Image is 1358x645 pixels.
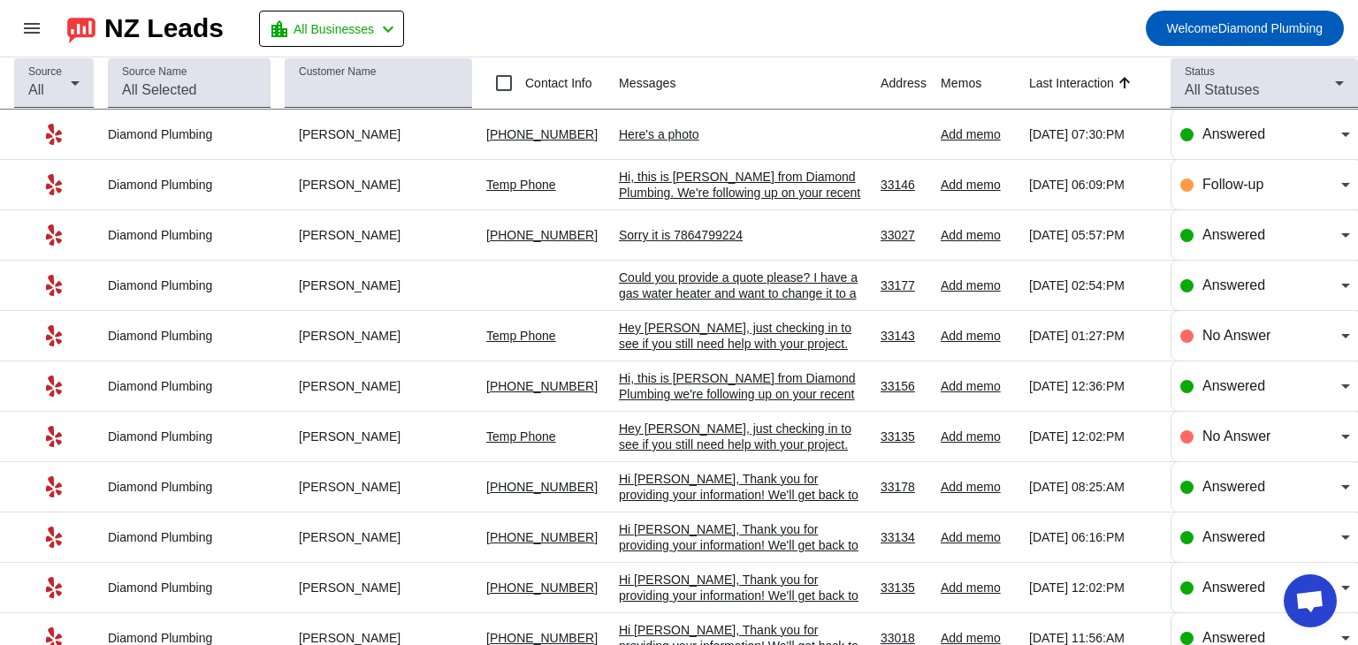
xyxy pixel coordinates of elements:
[108,328,271,344] div: Diamond Plumbing
[486,127,598,141] a: [PHONE_NUMBER]
[1029,126,1156,142] div: [DATE] 07:30:PM
[108,378,271,394] div: Diamond Plumbing
[299,66,376,78] mat-label: Customer Name
[269,19,290,40] mat-icon: location_city
[1202,277,1265,292] span: Answered
[1029,328,1156,344] div: [DATE] 01:27:PM
[941,580,1015,596] div: Add memo
[108,479,271,495] div: Diamond Plumbing
[1029,227,1156,243] div: [DATE] 05:57:PM
[285,126,472,142] div: [PERSON_NAME]
[881,479,927,495] div: 33178
[1185,82,1259,97] span: All Statuses
[1202,580,1265,595] span: Answered
[619,57,881,110] th: Messages
[941,328,1015,344] div: Add memo
[619,471,866,519] div: Hi [PERSON_NAME], Thank you for providing your information! We'll get back to you as soon as poss...
[28,82,44,97] span: All
[619,572,866,619] div: Hi [PERSON_NAME], Thank you for providing your information! We'll get back to you as soon as poss...
[122,66,187,78] mat-label: Source Name
[28,66,62,78] mat-label: Source
[486,480,598,494] a: [PHONE_NUMBER]
[1202,227,1265,242] span: Answered
[941,57,1029,110] th: Memos
[881,227,927,243] div: 33027
[486,329,556,343] a: Temp Phone
[285,177,472,193] div: [PERSON_NAME]
[486,178,556,192] a: Temp Phone
[43,476,65,497] mat-icon: Yelp
[43,174,65,195] mat-icon: Yelp
[285,580,472,596] div: [PERSON_NAME]
[1029,529,1156,545] div: [DATE] 06:16:PM
[486,631,598,645] a: [PHONE_NUMBER]
[43,376,65,397] mat-icon: Yelp
[108,529,271,545] div: Diamond Plumbing
[941,479,1015,495] div: Add memo
[108,227,271,243] div: Diamond Plumbing
[619,126,866,142] div: Here's a photo
[619,269,866,317] div: Could you provide a quote please? I have a gas water heater and want to change it to a tankless w...
[108,177,271,193] div: Diamond Plumbing
[941,378,1015,394] div: Add memo
[619,320,866,399] div: Hey [PERSON_NAME], just checking in to see if you still need help with your project. Please let m...
[67,13,95,43] img: logo
[941,177,1015,193] div: Add memo
[108,277,271,293] div: Diamond Plumbing
[1202,479,1265,494] span: Answered
[285,277,472,293] div: [PERSON_NAME]
[1029,177,1156,193] div: [DATE] 06:09:PM
[1029,74,1114,92] div: Last Interaction
[619,521,866,569] div: Hi [PERSON_NAME], Thank you for providing your information! We'll get back to you as soon as poss...
[1146,11,1344,46] button: WelcomeDiamond Plumbing
[619,370,866,497] div: Hi, this is [PERSON_NAME] from Diamond Plumbing we're following up on your recent plumbing servic...
[104,16,224,41] div: NZ Leads
[486,429,556,444] a: Temp Phone
[1202,429,1270,444] span: No Answer
[1029,378,1156,394] div: [DATE] 12:36:PM
[619,421,866,500] div: Hey [PERSON_NAME], just checking in to see if you still need help with your project. Please let m...
[285,378,472,394] div: [PERSON_NAME]
[21,18,42,39] mat-icon: menu
[43,527,65,548] mat-icon: Yelp
[881,57,941,110] th: Address
[486,379,598,393] a: [PHONE_NUMBER]
[619,169,866,296] div: Hi, this is [PERSON_NAME] from Diamond Plumbing. We're following up on your recent plumbing servi...
[941,429,1015,444] div: Add memo
[881,328,927,344] div: 33143
[1202,630,1265,645] span: Answered
[1202,177,1263,192] span: Follow-up
[285,328,472,344] div: [PERSON_NAME]
[294,17,374,42] span: All Businesses
[1202,378,1265,393] span: Answered
[43,224,65,246] mat-icon: Yelp
[285,479,472,495] div: [PERSON_NAME]
[941,227,1015,243] div: Add memo
[285,529,472,545] div: [PERSON_NAME]
[941,529,1015,545] div: Add memo
[522,74,592,92] label: Contact Info
[43,426,65,447] mat-icon: Yelp
[486,228,598,242] a: [PHONE_NUMBER]
[1202,529,1265,544] span: Answered
[486,530,598,544] a: [PHONE_NUMBER]
[1202,328,1270,343] span: No Answer
[259,11,404,47] button: All Businesses
[619,227,866,243] div: Sorry it is 7864799224
[285,227,472,243] div: [PERSON_NAME]
[486,580,598,595] a: [PHONE_NUMBER]
[881,429,927,444] div: 33135
[1167,21,1218,35] span: Welcome
[43,325,65,346] mat-icon: Yelp
[108,580,271,596] div: Diamond Plumbing
[1185,66,1215,78] mat-label: Status
[1029,479,1156,495] div: [DATE] 08:25:AM
[881,277,927,293] div: 33177
[881,529,927,545] div: 33134
[108,429,271,444] div: Diamond Plumbing
[122,80,256,101] input: All Selected
[941,126,1015,142] div: Add memo
[43,124,65,145] mat-icon: Yelp
[1202,126,1265,141] span: Answered
[881,580,927,596] div: 33135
